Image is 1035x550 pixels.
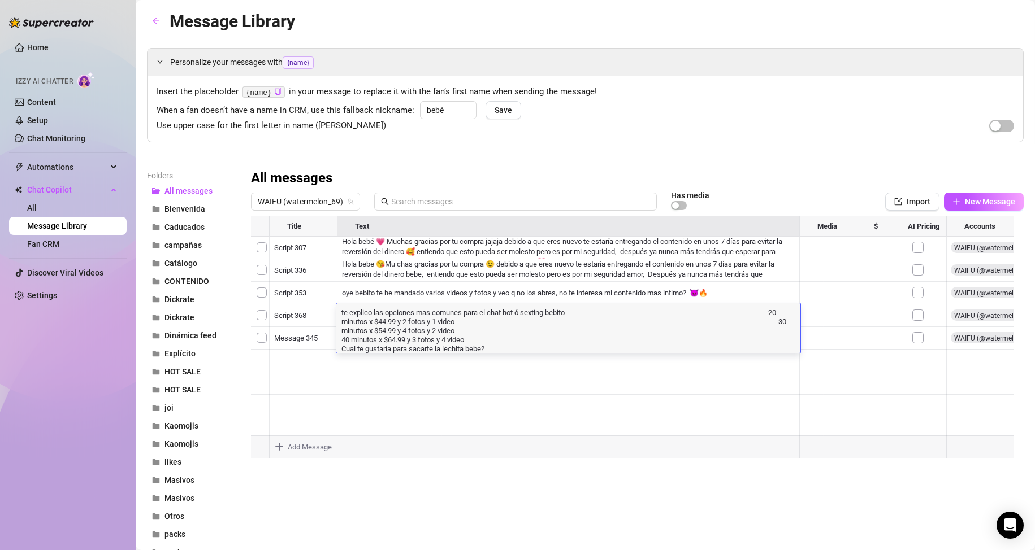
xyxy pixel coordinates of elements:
[152,295,160,303] span: folder
[147,326,237,344] button: Dinámica feed
[152,17,160,25] span: arrow-left
[147,471,237,489] button: Masivos
[944,193,1024,211] button: New Message
[671,192,709,199] article: Has media
[152,223,160,231] span: folder
[152,187,160,195] span: folder-open
[164,222,205,232] span: Caducados
[152,422,160,430] span: folder
[147,182,237,200] button: All messages
[152,277,160,285] span: folder
[152,205,160,213] span: folder
[27,221,87,230] a: Message Library
[152,512,160,520] span: folder
[147,290,237,308] button: Dickrate
[152,440,160,448] span: folder
[164,403,174,412] span: joi
[27,181,107,199] span: Chat Copilot
[907,197,930,206] span: Import
[15,163,24,172] span: thunderbolt
[164,204,205,213] span: Bienvenida
[147,417,237,435] button: Kaomojis
[164,367,201,376] span: HOT SALE
[147,507,237,525] button: Otros
[274,88,282,96] button: Click to Copy
[347,198,354,205] span: team
[164,385,201,394] span: HOT SALE
[157,104,414,117] span: When a fan doesn’t have a name in CRM, use this fallback nickname:
[16,76,73,87] span: Izzy AI Chatter
[152,530,160,538] span: folder
[152,259,160,267] span: folder
[147,169,237,182] article: Folders
[148,49,1023,76] div: Personalize your messages with{name}
[336,307,800,353] textarea: te explico las opciones mas comunes para el chat hot ó sexting bebito 20 minutos x $44.99 y 2 fot...
[997,512,1024,539] div: Open Intercom Messenger
[157,58,163,65] span: expanded
[152,313,160,321] span: folder
[27,43,49,52] a: Home
[894,198,902,206] span: import
[27,116,48,125] a: Setup
[147,272,237,290] button: CONTENIDO
[965,197,1015,206] span: New Message
[164,512,184,521] span: Otros
[147,453,237,471] button: likes
[152,368,160,376] span: folder
[152,458,160,466] span: folder
[164,349,196,358] span: Explícito
[27,203,37,212] a: All
[147,200,237,218] button: Bienvenida
[152,386,160,394] span: folder
[27,158,107,176] span: Automations
[170,56,1014,69] span: Personalize your messages with
[152,241,160,249] span: folder
[381,198,389,206] span: search
[147,363,237,381] button: HOT SALE
[391,195,650,208] input: Search messages
[164,439,198,448] span: Kaomojis
[258,193,353,210] span: WAIFU (watermelon_69)
[147,236,237,254] button: campañas
[283,56,314,69] span: {name}
[152,350,160,357] span: folder
[164,475,194,484] span: Masivos
[147,399,237,417] button: joi
[147,489,237,507] button: Masivos
[170,8,295,34] article: Message Library
[9,17,94,28] img: logo-BBDzfeDw.svg
[152,476,160,484] span: folder
[27,268,103,277] a: Discover Viral Videos
[157,119,386,133] span: Use upper case for the first letter in name ([PERSON_NAME])
[27,239,59,248] a: Fan CRM
[27,291,57,300] a: Settings
[147,344,237,363] button: Explícito
[486,101,521,119] button: Save
[164,331,216,340] span: Dinámica feed
[164,457,181,466] span: likes
[152,494,160,502] span: folder
[147,381,237,399] button: HOT SALE
[164,313,194,322] span: Dickrate
[27,134,85,143] a: Chat Monitoring
[952,198,960,206] span: plus
[164,295,194,304] span: Dickrate
[164,241,202,250] span: campañas
[164,186,213,195] span: All messages
[495,106,512,115] span: Save
[251,169,332,187] h3: All messages
[164,259,197,268] span: Catálogo
[164,494,194,503] span: Masivos
[164,421,198,430] span: Kaomojis
[147,308,237,326] button: Dickrate
[164,277,209,286] span: CONTENIDO
[77,72,95,88] img: AI Chatter
[147,525,237,543] button: packs
[164,530,185,539] span: packs
[885,193,939,211] button: Import
[147,218,237,236] button: Caducados
[147,254,237,272] button: Catálogo
[157,85,1014,99] span: Insert the placeholder in your message to replace it with the fan’s first name when sending the m...
[274,88,282,95] span: copy
[152,331,160,339] span: folder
